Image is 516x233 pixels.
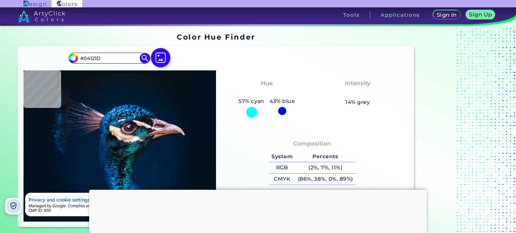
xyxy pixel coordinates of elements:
h3: Moderate [340,89,376,97]
h3: Applications [381,12,420,17]
iframe: Advertisement [417,31,501,230]
img: ArtyClick Design logo [24,1,46,7]
h5: 14% grey [345,98,370,107]
h4: Composition [293,139,331,149]
input: type color.. [78,54,140,63]
h5: 57% cyan [236,97,267,106]
h5: RGB [269,162,295,173]
h5: System [269,151,295,162]
h3: Tools [343,12,359,17]
h5: Percents [295,151,355,162]
h5: CMYK [269,174,295,185]
a: Sign Up [467,11,494,19]
img: logo_artyclick_colors_white.svg [18,10,66,22]
h4: Hue [261,78,273,88]
img: img_pavlin.jpg [27,74,213,219]
iframe: Advertisement [89,190,427,231]
img: icon search [140,53,150,63]
h5: (2%, 7%, 11%) [295,162,355,173]
h5: (86%, 38%, 0%, 89%) [295,174,355,185]
h1: Color Hue Finder [177,32,255,42]
h5: Sign In [437,12,456,17]
img: icon picture [151,48,170,67]
h3: Cyan-Blue [248,89,286,97]
h5: Sign Up [470,12,491,17]
a: Sign In [434,11,459,19]
h4: Intensity [345,78,371,88]
h5: 43% blue [267,97,298,106]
